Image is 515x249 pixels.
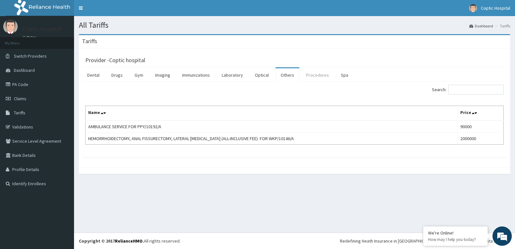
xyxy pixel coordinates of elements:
footer: All rights reserved. [74,233,515,249]
img: User Image [3,19,18,34]
th: Name [86,106,458,121]
a: Online [23,35,38,40]
a: Drugs [106,68,128,82]
a: Others [276,68,299,82]
span: Switch Providers [14,53,47,59]
a: Procedures [301,68,334,82]
strong: Copyright © 2017 . [79,238,144,244]
td: AMBULANCE SERVICE FOR PPY/10192/A [86,120,458,133]
a: Spa [336,68,353,82]
a: Gym [129,68,148,82]
p: How may I help you today? [428,237,483,242]
span: Claims [14,96,26,101]
h3: Provider - Coptic hospital [85,57,145,63]
a: Dashboard [469,23,493,29]
a: Dental [82,68,105,82]
a: Immunizations [177,68,215,82]
a: Laboratory [217,68,248,82]
li: Tariffs [494,23,510,29]
td: HEMORRHOIDECTOMY, ANAL FISSURECTOMY, LATERAL [MEDICAL_DATA] (ALL-INCLUSIVE FEE) FOR WKP/10146/A [86,133,458,145]
label: Search: [432,85,504,94]
td: 90000 [458,120,504,133]
img: User Image [469,4,477,12]
td: 2000000 [458,133,504,145]
th: Price [458,106,504,121]
span: Dashboard [14,67,35,73]
h1: All Tariffs [79,21,510,29]
div: We're Online! [428,230,483,236]
h3: Tariffs [82,38,97,44]
p: Coptic Hospital [23,26,61,32]
span: Coptic Hospital [481,5,510,11]
a: RelianceHMO [115,238,143,244]
a: Optical [250,68,274,82]
div: Redefining Heath Insurance in [GEOGRAPHIC_DATA] using Telemedicine and Data Science! [340,238,510,244]
input: Search: [448,85,504,94]
a: Imaging [150,68,175,82]
span: Tariffs [14,110,25,116]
